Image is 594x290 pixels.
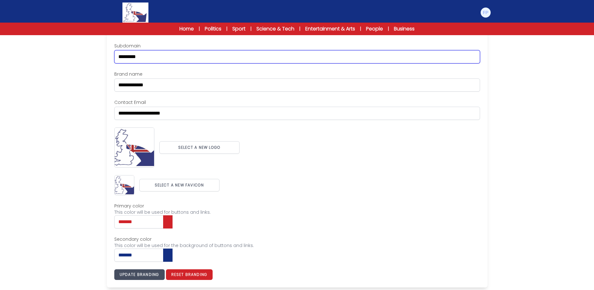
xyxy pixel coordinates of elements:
[114,242,480,249] div: This color will be used for the background of buttons and links.
[114,127,154,168] img: Current branding logo
[251,26,251,32] span: |
[114,99,480,105] label: Contact Email
[114,175,134,195] img: Current branding favicon
[114,269,165,280] button: Update branding
[232,25,245,33] a: Sport
[114,203,480,209] label: Primary color
[205,25,221,33] a: Politics
[139,179,220,191] button: Select a new favicon
[388,26,389,32] span: |
[159,141,240,154] button: Select a new logo
[114,209,480,215] div: This color will be used for buttons and links.
[199,26,200,32] span: |
[166,269,213,280] button: Reset branding
[179,25,194,33] a: Home
[305,25,355,33] a: Entertainment & Arts
[103,3,168,23] a: Logo
[256,25,294,33] a: Science & Tech
[299,26,300,32] span: |
[360,26,361,32] span: |
[114,43,480,49] label: Subdomain
[481,8,491,18] img: Frank Puca
[366,25,383,33] a: People
[114,236,480,242] label: Secondary color
[394,25,415,33] a: Business
[122,3,148,23] img: Logo
[114,71,480,77] label: Brand name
